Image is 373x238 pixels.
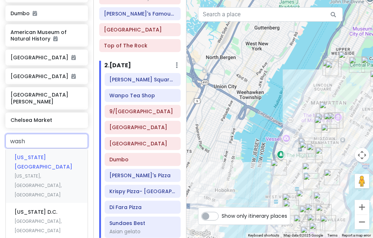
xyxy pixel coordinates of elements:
div: FifthSip. [294,215,310,231]
h6: Di Fara Pizza [109,204,176,211]
i: Added to itinerary [71,55,76,60]
div: Wanpo Tea Shop [296,190,312,206]
div: Tompkins Square Bagels [314,192,330,208]
h6: 2 . [DATE] [105,62,131,69]
h6: Staten Island Ferry [109,124,176,131]
input: Search a place [198,7,343,22]
h6: Dumbo [109,156,176,163]
div: COTE Korean Steakhouse [302,163,318,179]
img: Google [188,229,212,238]
h6: Wanpo Tea Shop [109,92,176,99]
span: [GEOGRAPHIC_DATA], [GEOGRAPHIC_DATA] [14,218,62,234]
div: Ho Foods [316,204,332,220]
div: Penn Station [298,138,314,154]
div: New York Comedy Club - Midtown [324,169,340,185]
div: Kisa [307,214,323,230]
button: Keyboard shortcuts [248,233,279,238]
a: Terms [327,233,338,237]
h6: Krispy Pizza- Brooklyn, NY [109,188,176,195]
div: Carnitas Ramirez [320,215,336,231]
button: Map camera controls [355,148,369,162]
div: American Museum of Natural History [339,51,355,67]
i: Added to itinerary [71,74,76,79]
div: Gray's Papaya [323,60,339,76]
i: Added to itinerary [33,11,37,16]
div: Belvedere Castle [349,57,365,73]
h6: 9/11 Memorial & Museum [109,108,176,115]
div: Asian gelato [109,228,176,235]
button: Drag Pegman onto the map to open Street View [355,174,369,188]
h6: Sundaes Best [109,220,176,226]
h6: [GEOGRAPHIC_DATA] [11,73,83,80]
div: Pastrami Queen [326,61,341,77]
div: New York Comedy Club - East Village [305,204,321,220]
h6: Broadway Theatre [104,26,176,33]
div: Chelsea Market [271,160,287,175]
button: Zoom in [355,200,369,214]
div: Tompkins Square Bagels [303,173,319,189]
div: PopUp Bagels [299,141,315,157]
span: Map data ©2025 Google [284,233,323,237]
div: Sundaes Best [315,147,331,163]
div: Top of The Rock [327,112,343,128]
span: Show only itinerary places [222,212,287,220]
h6: [GEOGRAPHIC_DATA][PERSON_NAME] [11,92,83,105]
input: + Add place or address [5,134,88,148]
span: [US_STATE] D.C. [14,208,57,216]
div: TKTS Times Square [315,113,331,129]
div: Don Don Korean BBQ [321,124,337,140]
div: Adel's Famous Halal Food [324,113,340,129]
div: FIFTYLAN KOREATOWN [307,144,323,160]
h6: Top of The Rock [104,42,176,49]
span: [US_STATE][GEOGRAPHIC_DATA] [14,154,72,170]
h6: Brooklyn Bridge [109,140,176,147]
h6: Adel's Famous Halal Food [104,10,176,17]
div: Comedy Cellar [282,194,298,209]
div: Fish Cheeks [299,206,315,222]
h6: Chelsea Market [11,117,83,123]
a: Report a map error [342,233,371,237]
div: Times Square [314,116,330,132]
button: Zoom out [355,215,369,229]
h6: Tompkins Square Bagels [109,76,176,83]
a: Open this area in Google Maps (opens a new window) [188,229,212,238]
h6: Dumbo [11,10,83,17]
div: Broadway Theatre [319,102,335,118]
h6: [GEOGRAPHIC_DATA] [11,54,83,61]
i: Added to itinerary [53,36,58,41]
div: Popup Bagels [283,200,299,216]
h6: American Museum of Natural History [11,29,83,42]
h6: Luigi's Pizza [109,172,176,179]
span: [US_STATE], [GEOGRAPHIC_DATA], [GEOGRAPHIC_DATA] [14,173,62,197]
